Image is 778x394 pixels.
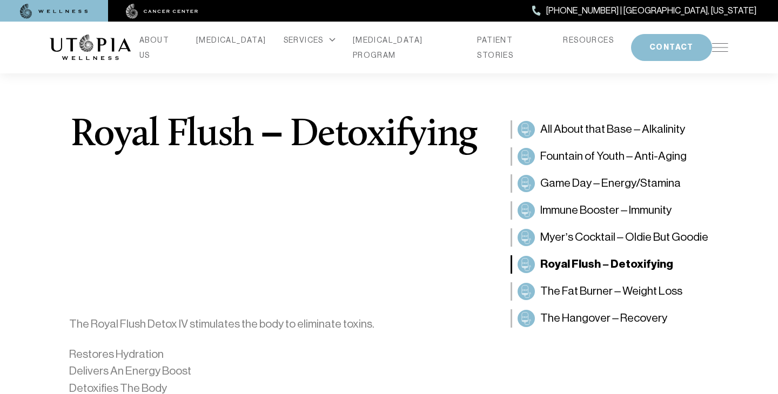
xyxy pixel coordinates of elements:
img: logo [50,35,131,60]
a: Game Day – Energy/StaminaGame Day – Energy/Stamina [511,174,728,193]
img: icon-hamburger [712,43,728,52]
span: Myer’s Cocktail – Oldie But Goodie [540,229,708,246]
li: Restores Hydration [69,346,479,363]
img: All About that Base – Alkalinity [520,123,533,136]
img: The Fat Burner – Weight Loss [520,285,533,298]
a: Myer’s Cocktail – Oldie But GoodieMyer’s Cocktail – Oldie But Goodie [511,228,728,247]
img: The Hangover – Recovery [520,312,533,325]
a: ABOUT US [139,32,179,63]
a: RESOURCES [563,32,614,47]
a: The Hangover – RecoveryThe Hangover – Recovery [511,309,728,328]
a: All About that Base – AlkalinityAll About that Base – Alkalinity [511,120,728,139]
span: Immune Booster – Immunity [540,202,672,219]
a: Fountain of Youth – Anti-AgingFountain of Youth – Anti-Aging [511,147,728,166]
img: Myer’s Cocktail – Oldie But Goodie [520,231,533,244]
a: [MEDICAL_DATA] PROGRAM [353,32,460,63]
span: The Fat Burner – Weight Loss [540,283,682,300]
span: Royal Flush – Detoxifying [540,256,673,273]
a: [PHONE_NUMBER] | [GEOGRAPHIC_DATA], [US_STATE] [532,4,756,18]
a: Immune Booster – ImmunityImmune Booster – Immunity [511,201,728,220]
span: Game Day – Energy/Stamina [540,175,681,192]
h1: Royal Flush – Detoxifying [71,116,477,155]
img: Immune Booster – Immunity [520,204,533,217]
div: SERVICES [284,32,336,47]
button: CONTACT [631,34,712,61]
p: The Royal Flush Detox IV stimulates the body to eliminate toxins. [69,316,479,333]
a: PATIENT STORIES [477,32,546,63]
span: Fountain of Youth – Anti-Aging [540,148,687,165]
a: [MEDICAL_DATA] [196,32,266,47]
span: The Hangover – Recovery [540,310,667,327]
img: wellness [20,4,88,19]
img: Game Day – Energy/Stamina [520,177,533,190]
a: Royal Flush – DetoxifyingRoyal Flush – Detoxifying [511,255,728,274]
span: All About that Base – Alkalinity [540,121,685,138]
img: Fountain of Youth – Anti-Aging [520,150,533,163]
a: The Fat Burner – Weight LossThe Fat Burner – Weight Loss [511,282,728,301]
img: cancer center [126,4,198,19]
li: Delivers An Energy Boost [69,363,479,380]
span: [PHONE_NUMBER] | [GEOGRAPHIC_DATA], [US_STATE] [546,4,756,18]
img: Royal Flush – Detoxifying [520,258,533,271]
